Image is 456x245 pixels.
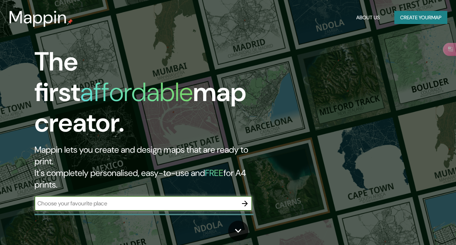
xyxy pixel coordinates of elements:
[34,199,238,208] input: Choose your favourite place
[34,47,263,144] h1: The first map creator.
[394,11,447,24] button: Create yourmap
[80,75,193,109] h1: affordable
[34,144,263,190] h2: Mappin lets you create and design maps that are ready to print. It's completely personalised, eas...
[353,11,383,24] button: About Us
[9,7,67,28] h3: Mappin
[67,19,73,25] img: mappin-pin
[205,167,223,178] h5: FREE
